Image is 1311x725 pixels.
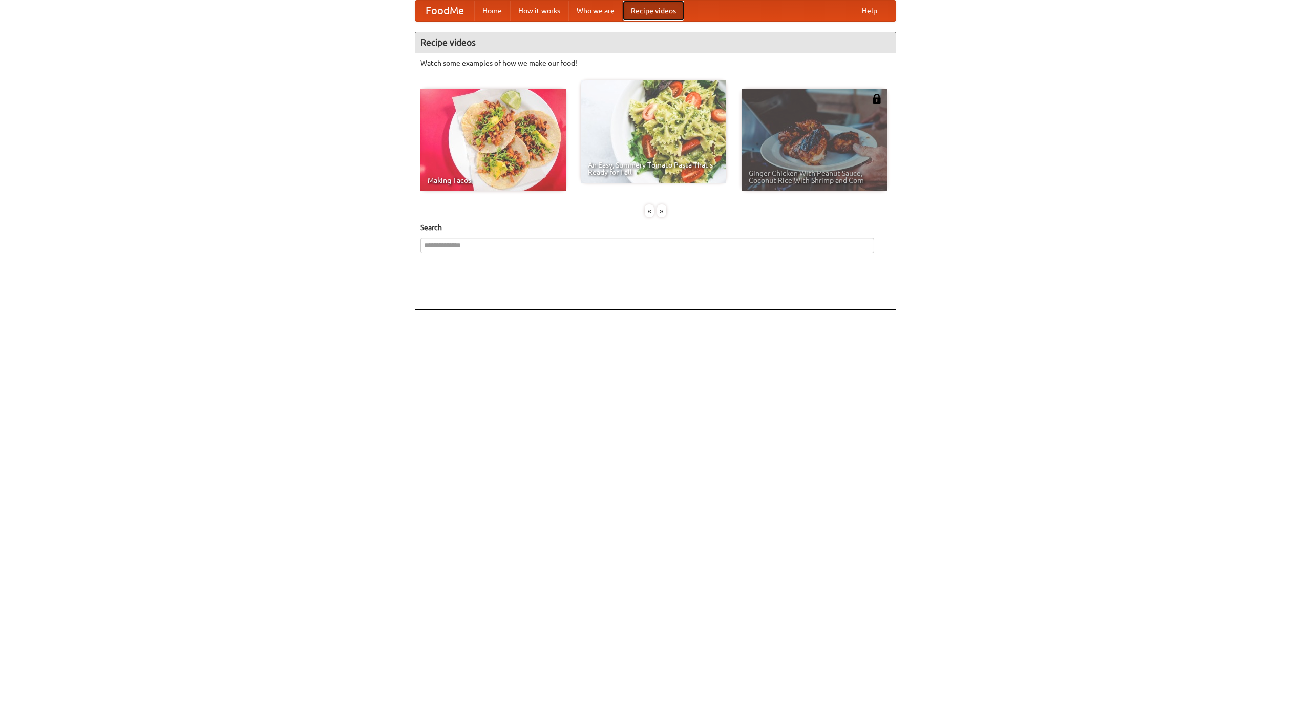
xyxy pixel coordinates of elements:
a: Help [854,1,885,21]
a: FoodMe [415,1,474,21]
a: Making Tacos [420,89,566,191]
a: An Easy, Summery Tomato Pasta That's Ready for Fall [581,80,726,183]
h5: Search [420,222,891,233]
div: » [657,204,666,217]
a: Recipe videos [623,1,684,21]
p: Watch some examples of how we make our food! [420,58,891,68]
span: Making Tacos [428,177,559,184]
a: Home [474,1,510,21]
a: Who we are [568,1,623,21]
span: An Easy, Summery Tomato Pasta That's Ready for Fall [588,161,719,176]
a: How it works [510,1,568,21]
h4: Recipe videos [415,32,896,53]
img: 483408.png [872,94,882,104]
div: « [645,204,654,217]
